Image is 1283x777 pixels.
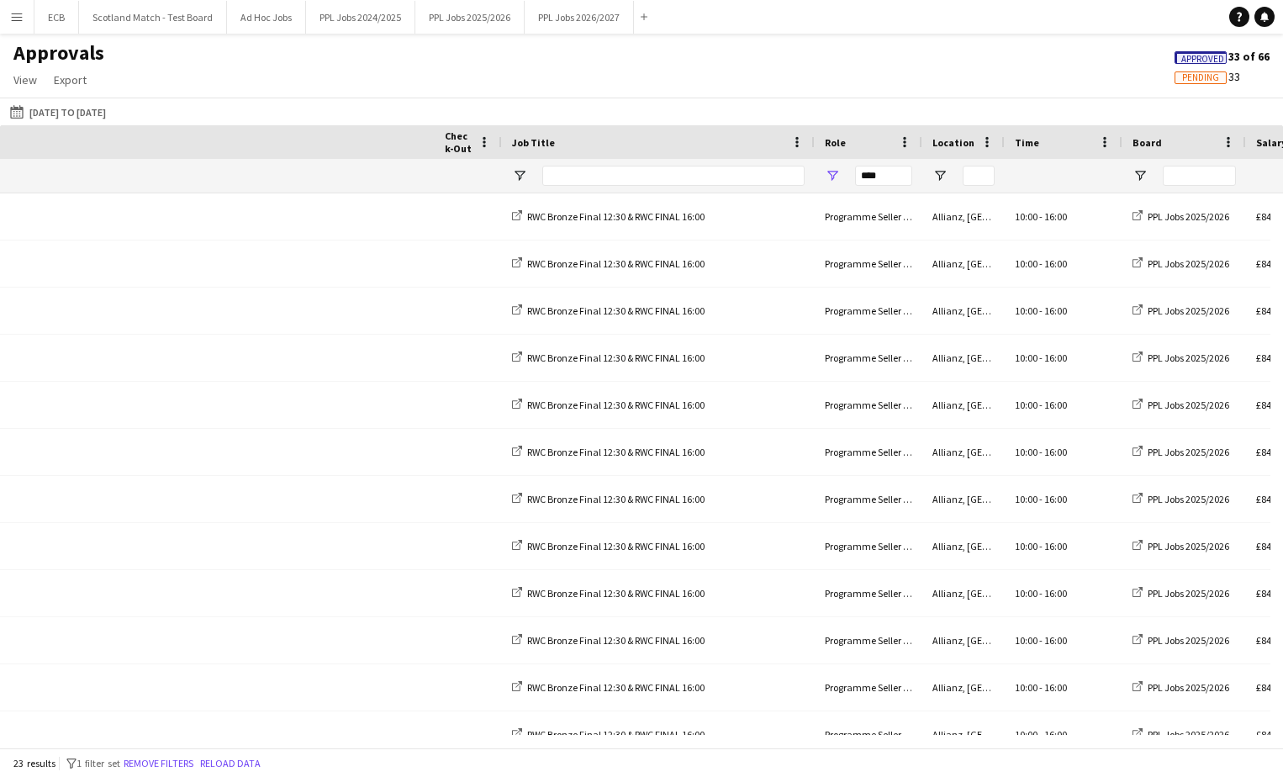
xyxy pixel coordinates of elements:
[1039,681,1043,694] span: -
[1015,446,1037,458] span: 10:00
[1148,728,1229,741] span: PPL Jobs 2025/2026
[1044,540,1067,552] span: 16:00
[1015,587,1037,600] span: 10:00
[527,728,705,741] span: RWC Bronze Final 12:30 & RWC FINAL 16:00
[922,476,1005,522] div: Allianz, [GEOGRAPHIC_DATA]
[1148,210,1229,223] span: PPL Jobs 2025/2026
[1044,399,1067,411] span: 16:00
[922,288,1005,334] div: Allianz, [GEOGRAPHIC_DATA]
[415,1,525,34] button: PPL Jobs 2025/2026
[13,72,37,87] span: View
[120,754,197,773] button: Remove filters
[1044,634,1067,647] span: 16:00
[815,664,922,711] div: Programme Seller (LDN)
[1044,351,1067,364] span: 16:00
[1044,493,1067,505] span: 16:00
[1044,681,1067,694] span: 16:00
[1148,681,1229,694] span: PPL Jobs 2025/2026
[1044,210,1067,223] span: 16:00
[306,1,415,34] button: PPL Jobs 2024/2025
[1133,168,1148,183] button: Open Filter Menu
[922,240,1005,287] div: Allianz, [GEOGRAPHIC_DATA]
[1148,399,1229,411] span: PPL Jobs 2025/2026
[1015,210,1037,223] span: 10:00
[1044,304,1067,317] span: 16:00
[922,523,1005,569] div: Allianz, [GEOGRAPHIC_DATA]
[512,446,705,458] a: RWC Bronze Final 12:30 & RWC FINAL 16:00
[963,166,995,186] input: Location Filter Input
[512,493,705,505] a: RWC Bronze Final 12:30 & RWC FINAL 16:00
[527,304,705,317] span: RWC Bronze Final 12:30 & RWC FINAL 16:00
[815,617,922,663] div: Programme Seller (LDN)
[1175,69,1240,84] span: 33
[512,210,705,223] a: RWC Bronze Final 12:30 & RWC FINAL 16:00
[1148,587,1229,600] span: PPL Jobs 2025/2026
[1044,446,1067,458] span: 16:00
[1039,634,1043,647] span: -
[512,399,705,411] a: RWC Bronze Final 12:30 & RWC FINAL 16:00
[197,754,264,773] button: Reload data
[815,288,922,334] div: Programme Seller (LDN)
[1015,399,1037,411] span: 10:00
[1175,49,1270,64] span: 33 of 66
[512,304,705,317] a: RWC Bronze Final 12:30 & RWC FINAL 16:00
[1015,728,1037,741] span: 10:00
[512,587,705,600] a: RWC Bronze Final 12:30 & RWC FINAL 16:00
[922,193,1005,240] div: Allianz, [GEOGRAPHIC_DATA]
[922,429,1005,475] div: Allianz, [GEOGRAPHIC_DATA]
[1133,728,1229,741] a: PPL Jobs 2025/2026
[1039,728,1043,741] span: -
[1181,54,1224,65] span: Approved
[825,168,840,183] button: Open Filter Menu
[542,166,805,186] input: Job Title Filter Input
[527,399,705,411] span: RWC Bronze Final 12:30 & RWC FINAL 16:00
[1039,493,1043,505] span: -
[1148,493,1229,505] span: PPL Jobs 2025/2026
[932,136,974,149] span: Location
[512,136,555,149] span: Job Title
[815,335,922,381] div: Programme Seller (LDN)
[445,129,472,155] span: Check-Out
[1133,257,1229,270] a: PPL Jobs 2025/2026
[7,69,44,91] a: View
[1133,210,1229,223] a: PPL Jobs 2025/2026
[815,429,922,475] div: Programme Seller (LDN)
[527,446,705,458] span: RWC Bronze Final 12:30 & RWC FINAL 16:00
[512,257,705,270] a: RWC Bronze Final 12:30 & RWC FINAL 16:00
[815,570,922,616] div: Programme Seller (LDN)
[527,351,705,364] span: RWC Bronze Final 12:30 & RWC FINAL 16:00
[1015,634,1037,647] span: 10:00
[922,570,1005,616] div: Allianz, [GEOGRAPHIC_DATA]
[512,728,705,741] a: RWC Bronze Final 12:30 & RWC FINAL 16:00
[1015,681,1037,694] span: 10:00
[922,664,1005,711] div: Allianz, [GEOGRAPHIC_DATA]
[1133,351,1229,364] a: PPL Jobs 2025/2026
[1039,210,1043,223] span: -
[815,523,922,569] div: Programme Seller (LDN)
[227,1,306,34] button: Ad Hoc Jobs
[1015,540,1037,552] span: 10:00
[77,757,120,769] span: 1 filter set
[1133,681,1229,694] a: PPL Jobs 2025/2026
[1148,351,1229,364] span: PPL Jobs 2025/2026
[1015,257,1037,270] span: 10:00
[922,382,1005,428] div: Allianz, [GEOGRAPHIC_DATA]
[922,335,1005,381] div: Allianz, [GEOGRAPHIC_DATA]
[7,102,109,122] button: [DATE] to [DATE]
[34,1,79,34] button: ECB
[922,711,1005,758] div: Allianz, [GEOGRAPHIC_DATA]
[815,240,922,287] div: Programme Seller (LDN)
[1015,304,1037,317] span: 10:00
[1039,587,1043,600] span: -
[527,540,705,552] span: RWC Bronze Final 12:30 & RWC FINAL 16:00
[922,617,1005,663] div: Allianz, [GEOGRAPHIC_DATA]
[512,634,705,647] a: RWC Bronze Final 12:30 & RWC FINAL 16:00
[1148,257,1229,270] span: PPL Jobs 2025/2026
[1148,446,1229,458] span: PPL Jobs 2025/2026
[512,540,705,552] a: RWC Bronze Final 12:30 & RWC FINAL 16:00
[1039,351,1043,364] span: -
[1015,351,1037,364] span: 10:00
[1133,399,1229,411] a: PPL Jobs 2025/2026
[855,166,912,186] input: Role Filter Input
[525,1,634,34] button: PPL Jobs 2026/2027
